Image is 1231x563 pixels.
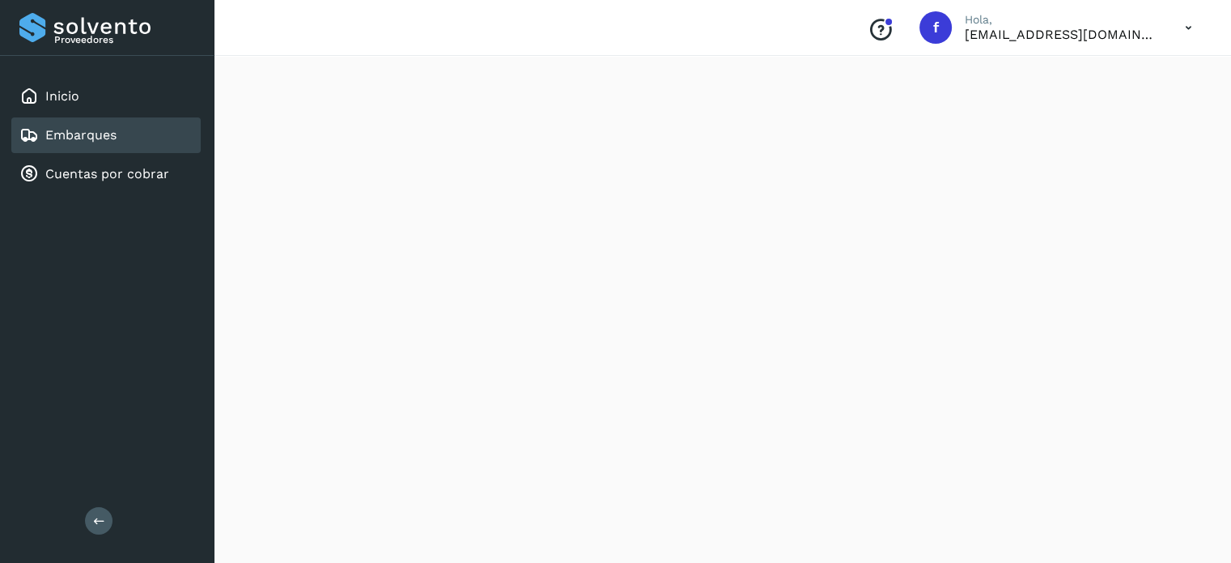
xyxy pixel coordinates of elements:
a: Cuentas por cobrar [45,166,169,181]
p: Hola, [965,13,1159,27]
div: Inicio [11,79,201,114]
div: Embarques [11,117,201,153]
a: Inicio [45,88,79,104]
p: Proveedores [54,34,194,45]
div: Cuentas por cobrar [11,156,201,192]
a: Embarques [45,127,117,143]
p: facturacion@wht-transport.com [965,27,1159,42]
